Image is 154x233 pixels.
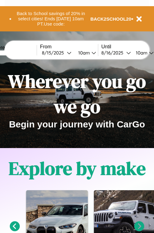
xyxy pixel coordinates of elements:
button: 10am [73,50,98,56]
button: 8/15/2025 [40,50,73,56]
div: 10am [75,50,91,56]
div: 8 / 15 / 2025 [42,50,67,56]
button: Back to School savings of 20% in select cities! Ends [DATE] 10am PT.Use code: [11,9,91,28]
b: BACK2SCHOOL20 [91,16,132,22]
div: 10am [133,50,149,56]
div: 8 / 16 / 2025 [101,50,126,56]
h1: Explore by make [9,156,146,181]
label: From [40,44,98,50]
